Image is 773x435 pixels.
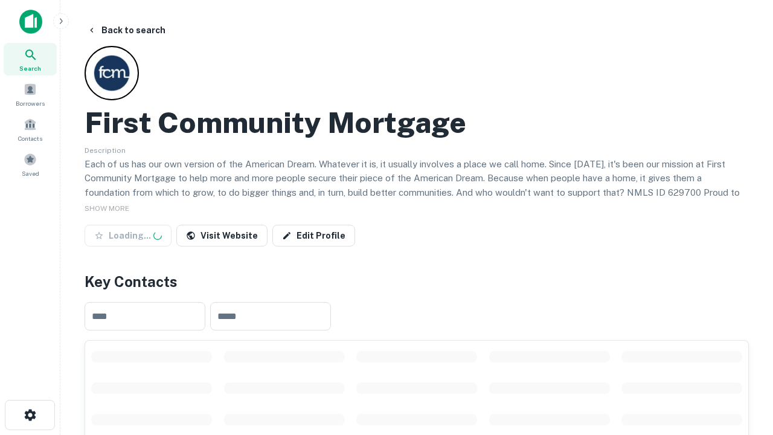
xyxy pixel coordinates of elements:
span: Search [19,63,41,73]
a: Saved [4,148,57,181]
h4: Key Contacts [85,271,749,292]
span: Saved [22,169,39,178]
iframe: Chat Widget [713,338,773,396]
span: Borrowers [16,98,45,108]
span: SHOW MORE [85,204,129,213]
a: Edit Profile [272,225,355,246]
a: Borrowers [4,78,57,111]
a: Visit Website [176,225,268,246]
a: Search [4,43,57,76]
span: Description [85,146,126,155]
h2: First Community Mortgage [85,105,466,140]
button: Back to search [82,19,170,41]
a: Contacts [4,113,57,146]
img: capitalize-icon.png [19,10,42,34]
span: Contacts [18,134,42,143]
p: Each of us has our own version of the American Dream. Whatever it is, it usually involves a place... [85,157,749,214]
